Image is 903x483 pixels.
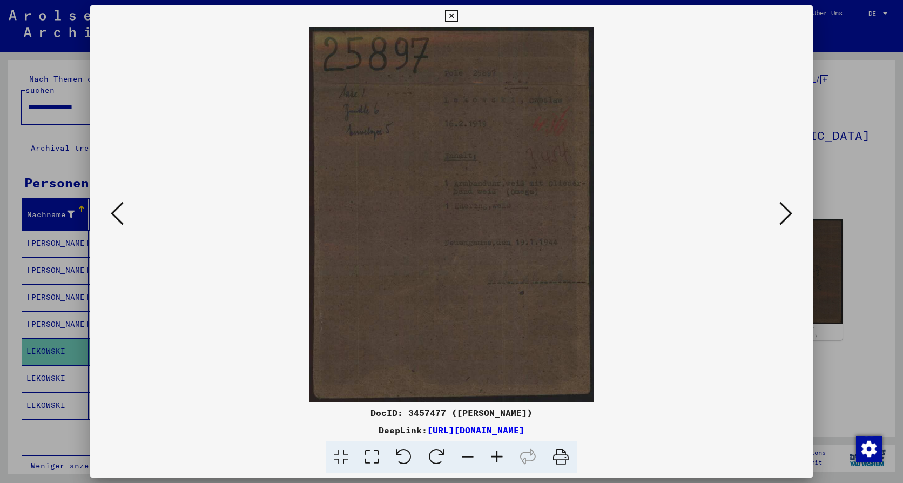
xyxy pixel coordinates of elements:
a: [URL][DOMAIN_NAME] [427,425,524,435]
img: 001.jpg [127,27,776,402]
img: Zustimmung ändern [856,436,882,462]
div: DeepLink: [90,424,813,437]
div: DocID: 3457477 ([PERSON_NAME]) [90,406,813,419]
div: Zustimmung ändern [855,435,881,461]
